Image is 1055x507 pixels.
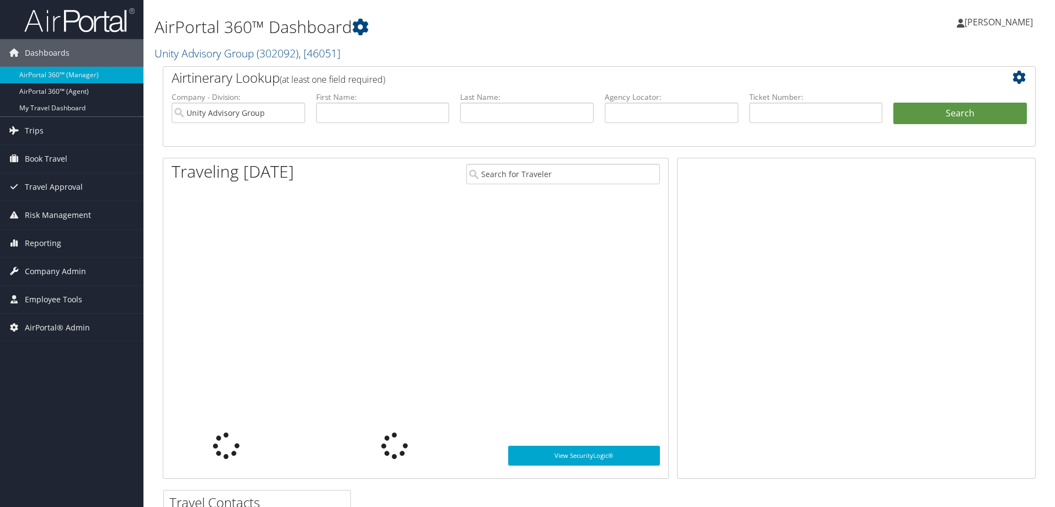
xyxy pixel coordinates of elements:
[605,92,738,103] label: Agency Locator:
[172,160,294,183] h1: Traveling [DATE]
[893,103,1027,125] button: Search
[172,68,954,87] h2: Airtinerary Lookup
[25,39,70,67] span: Dashboards
[172,92,305,103] label: Company - Division:
[25,117,44,145] span: Trips
[25,201,91,229] span: Risk Management
[460,92,594,103] label: Last Name:
[299,46,340,61] span: , [ 46051 ]
[25,145,67,173] span: Book Travel
[280,73,385,86] span: (at least one field required)
[316,92,450,103] label: First Name:
[257,46,299,61] span: ( 302092 )
[25,314,90,341] span: AirPortal® Admin
[24,7,135,33] img: airportal-logo.png
[508,446,660,466] a: View SecurityLogic®
[749,92,883,103] label: Ticket Number:
[25,230,61,257] span: Reporting
[154,46,340,61] a: Unity Advisory Group
[466,164,660,184] input: Search for Traveler
[154,15,748,39] h1: AirPortal 360™ Dashboard
[25,286,82,313] span: Employee Tools
[965,16,1033,28] span: [PERSON_NAME]
[25,258,86,285] span: Company Admin
[25,173,83,201] span: Travel Approval
[957,6,1044,39] a: [PERSON_NAME]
